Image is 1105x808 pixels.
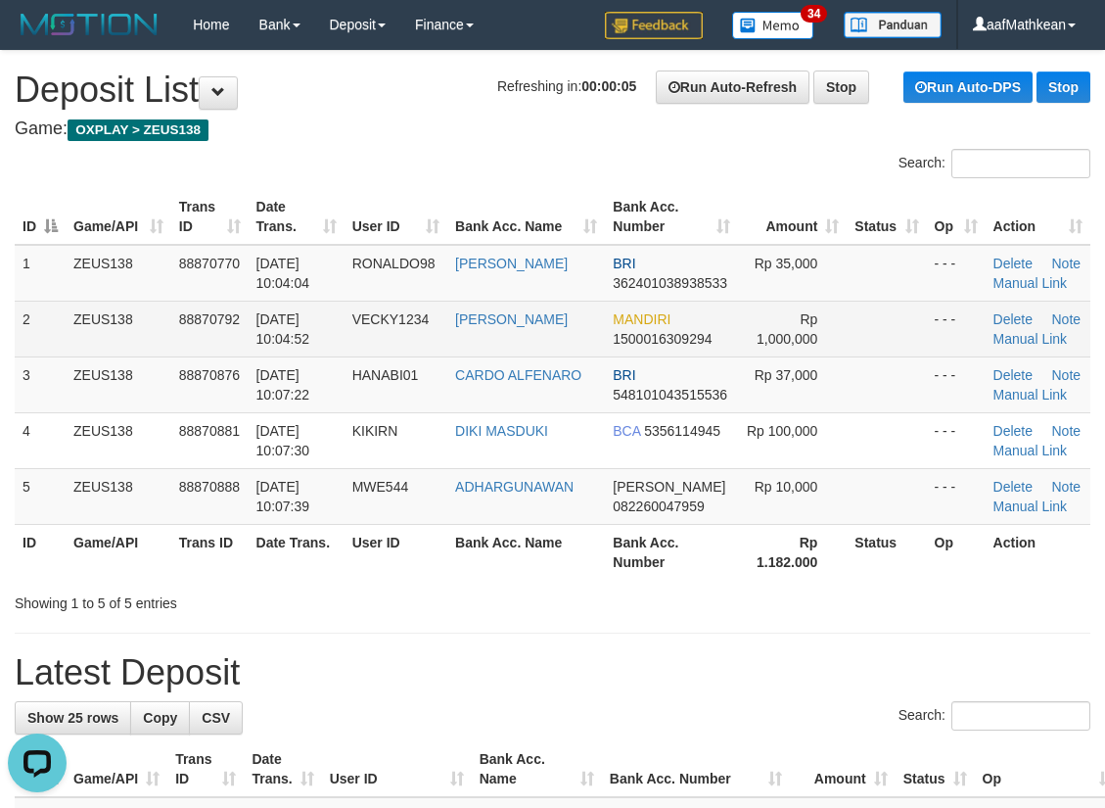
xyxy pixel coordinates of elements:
[993,499,1068,514] a: Manual Link
[951,149,1090,178] input: Search:
[1052,479,1082,495] a: Note
[15,586,445,613] div: Showing 1 to 5 of 5 entries
[352,479,409,495] span: MWE544
[66,741,167,797] th: Game/API: activate to sort column ascending
[993,387,1068,403] a: Manual Link
[179,479,240,495] span: 88870888
[256,311,310,347] span: [DATE] 10:04:52
[993,423,1033,439] a: Delete
[15,189,66,245] th: ID: activate to sort column descending
[993,275,1068,291] a: Manual Link
[1052,311,1082,327] a: Note
[455,256,568,271] a: [PERSON_NAME]
[581,78,636,94] strong: 00:00:05
[497,78,636,94] span: Refreshing in:
[455,479,574,495] a: ADHARGUNAWAN
[1052,367,1082,383] a: Note
[927,189,986,245] th: Op: activate to sort column ascending
[455,423,548,439] a: DIKI MASDUKI
[986,524,1090,580] th: Action
[993,256,1033,271] a: Delete
[455,367,581,383] a: CARDO ALFENARO
[171,189,249,245] th: Trans ID: activate to sort column ascending
[847,524,926,580] th: Status
[447,189,605,245] th: Bank Acc. Name: activate to sort column ascending
[244,741,321,797] th: Date Trans.: activate to sort column ascending
[167,741,244,797] th: Trans ID: activate to sort column ascending
[790,741,896,797] th: Amount: activate to sort column ascending
[898,149,1090,178] label: Search:
[656,71,809,104] a: Run Auto-Refresh
[15,245,66,302] td: 1
[1036,71,1090,103] a: Stop
[256,423,310,458] span: [DATE] 10:07:30
[15,653,1090,692] h1: Latest Deposit
[15,468,66,524] td: 5
[15,119,1090,139] h4: Game:
[1052,256,1082,271] a: Note
[927,301,986,356] td: - - -
[179,256,240,271] span: 88870770
[202,710,230,726] span: CSV
[256,256,310,291] span: [DATE] 10:04:04
[352,423,398,439] span: KIKIRN
[605,524,737,580] th: Bank Acc. Number
[613,423,640,439] span: BCA
[15,701,131,735] a: Show 25 rows
[755,256,818,271] span: Rp 35,000
[993,311,1033,327] a: Delete
[993,367,1033,383] a: Delete
[613,256,635,271] span: BRI
[249,524,345,580] th: Date Trans.
[993,479,1033,495] a: Delete
[813,71,869,104] a: Stop
[15,412,66,468] td: 4
[903,71,1033,103] a: Run Auto-DPS
[15,356,66,412] td: 3
[345,189,447,245] th: User ID: activate to sort column ascending
[27,710,118,726] span: Show 25 rows
[605,12,703,39] img: Feedback.jpg
[732,12,814,39] img: Button%20Memo.svg
[1052,423,1082,439] a: Note
[613,311,670,327] span: MANDIRI
[755,479,818,495] span: Rp 10,000
[322,741,472,797] th: User ID: activate to sort column ascending
[993,443,1068,458] a: Manual Link
[130,701,190,735] a: Copy
[15,71,1090,110] h1: Deposit List
[747,423,817,439] span: Rp 100,000
[15,301,66,356] td: 2
[345,524,447,580] th: User ID
[644,423,720,439] span: Copy 5356114945 to clipboard
[986,189,1090,245] th: Action: activate to sort column ascending
[844,12,942,38] img: panduan.png
[68,119,208,141] span: OXPLAY > ZEUS138
[613,367,635,383] span: BRI
[15,524,66,580] th: ID
[179,367,240,383] span: 88870876
[66,412,171,468] td: ZEUS138
[352,367,419,383] span: HANABI01
[66,245,171,302] td: ZEUS138
[738,189,848,245] th: Amount: activate to sort column ascending
[801,5,827,23] span: 34
[66,468,171,524] td: ZEUS138
[8,8,67,67] button: Open LiveChat chat widget
[15,10,163,39] img: MOTION_logo.png
[757,311,817,347] span: Rp 1,000,000
[472,741,602,797] th: Bank Acc. Name: activate to sort column ascending
[755,367,818,383] span: Rp 37,000
[352,256,436,271] span: RONALDO98
[66,524,171,580] th: Game/API
[602,741,790,797] th: Bank Acc. Number: activate to sort column ascending
[352,311,430,327] span: VECKY1234
[847,189,926,245] th: Status: activate to sort column ascending
[927,468,986,524] td: - - -
[927,245,986,302] td: - - -
[896,741,975,797] th: Status: activate to sort column ascending
[927,356,986,412] td: - - -
[927,412,986,468] td: - - -
[613,275,727,291] span: Copy 362401038938533 to clipboard
[613,331,712,347] span: Copy 1500016309294 to clipboard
